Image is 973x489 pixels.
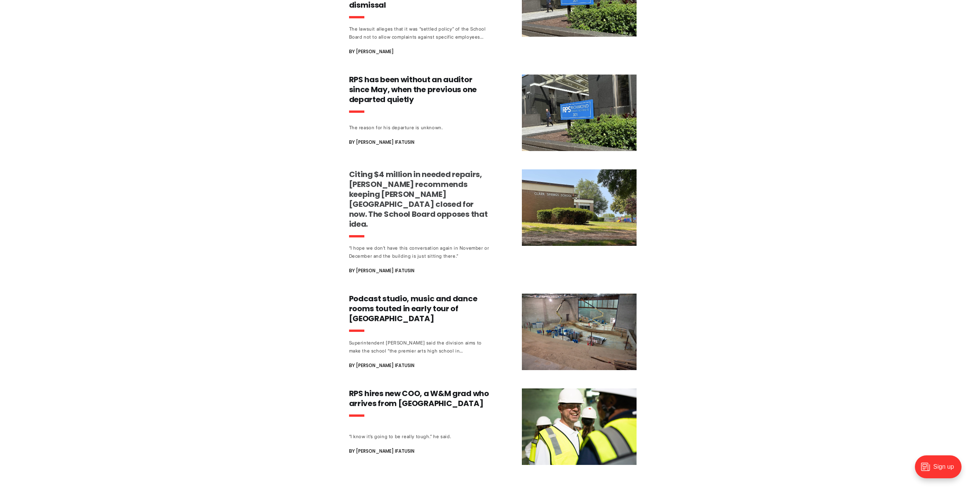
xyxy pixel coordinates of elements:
img: RPS hires new COO, a W&M grad who arrives from Indianapolis [522,388,637,465]
span: By [PERSON_NAME] Ifatusin [349,266,414,275]
iframe: portal-trigger [908,452,973,489]
span: By [PERSON_NAME] Ifatusin [349,138,414,147]
div: Superintendent [PERSON_NAME] said the division aims to make the school “the premier arts high sch... [349,339,491,355]
span: By [PERSON_NAME] Ifatusin [349,447,414,456]
img: RPS has been without an auditor since May, when the previous one departed quietly [522,75,637,151]
a: Citing $4 million in needed repairs, [PERSON_NAME] recommends keeping [PERSON_NAME][GEOGRAPHIC_DA... [349,169,637,275]
h3: RPS hires new COO, a W&M grad who arrives from [GEOGRAPHIC_DATA] [349,388,491,408]
h3: Citing $4 million in needed repairs, [PERSON_NAME] recommends keeping [PERSON_NAME][GEOGRAPHIC_DA... [349,169,491,229]
a: RPS has been without an auditor since May, when the previous one departed quietly The reason for ... [349,75,637,151]
div: “I know it’s going to be really tough.” he said. [349,432,491,440]
h3: RPS has been without an auditor since May, when the previous one departed quietly [349,75,491,104]
a: Podcast studio, music and dance rooms touted in early tour of [GEOGRAPHIC_DATA] Superintendent [P... [349,294,637,370]
img: Podcast studio, music and dance rooms touted in early tour of new Richmond high school [522,294,637,370]
span: By [PERSON_NAME] Ifatusin [349,361,414,370]
h3: Podcast studio, music and dance rooms touted in early tour of [GEOGRAPHIC_DATA] [349,294,491,323]
div: The lawsuit alleges that it was “settled policy” of the School Board not to allow complaints agai... [349,25,491,41]
div: The reason for his departure is unknown. [349,123,491,132]
div: “I hope we don’t have this conversation again in November or December and the building is just si... [349,244,491,260]
span: By [PERSON_NAME] [349,47,394,56]
img: Citing $4 million in needed repairs, Kamras recommends keeping Clark Springs closed for now. The ... [522,169,637,246]
a: RPS hires new COO, a W&M grad who arrives from [GEOGRAPHIC_DATA] “I know it’s going to be really ... [349,388,637,465]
